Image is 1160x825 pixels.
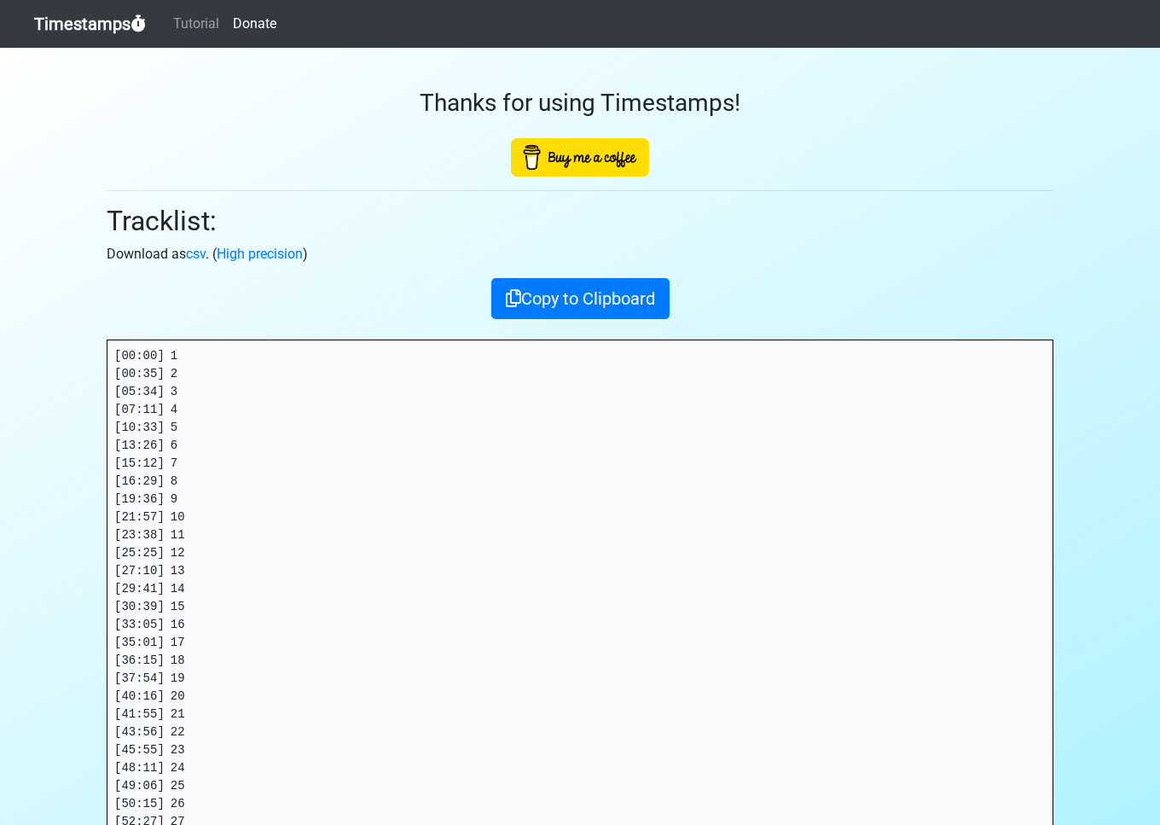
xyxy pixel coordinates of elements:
[217,246,303,262] a: High precision
[186,246,206,262] a: csv
[166,7,226,41] a: Tutorial
[226,7,283,41] a: Donate
[107,89,1053,118] h3: Thanks for using Timestamps!
[107,244,1053,264] p: Download as . ( )
[491,278,670,319] button: Copy to Clipboard
[34,7,146,41] a: Timestamps
[511,138,649,177] img: Buy Me A Coffee
[107,205,1053,237] h2: Tracklist:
